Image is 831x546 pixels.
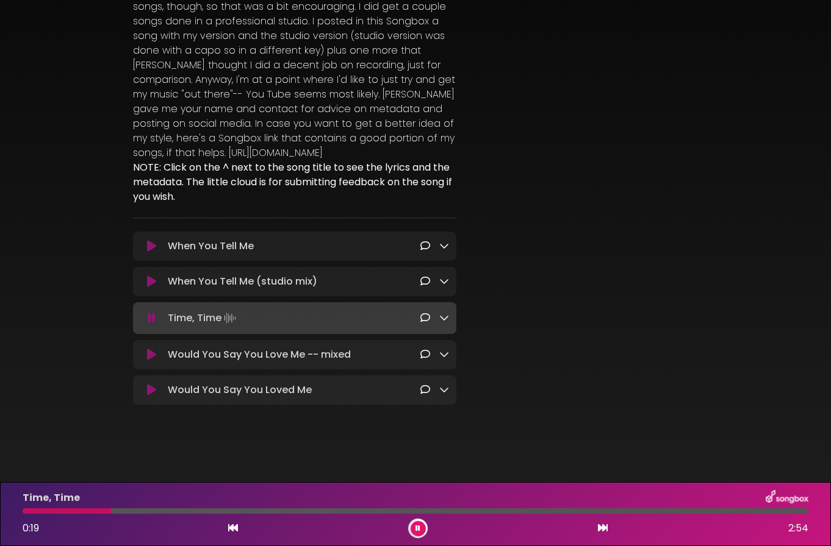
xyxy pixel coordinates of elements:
[168,274,317,289] p: When You Tell Me (studio mix)
[168,347,351,362] p: Would You Say You Love Me -- mixed
[168,383,312,397] p: Would You Say You Loved Me
[168,239,254,253] p: When You Tell Me
[221,310,239,327] img: waveform4.gif
[168,310,239,327] p: Time, Time
[133,160,452,204] strong: NOTE: Click on the ^ next to the song title to see the lyrics and the metadata. The little cloud ...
